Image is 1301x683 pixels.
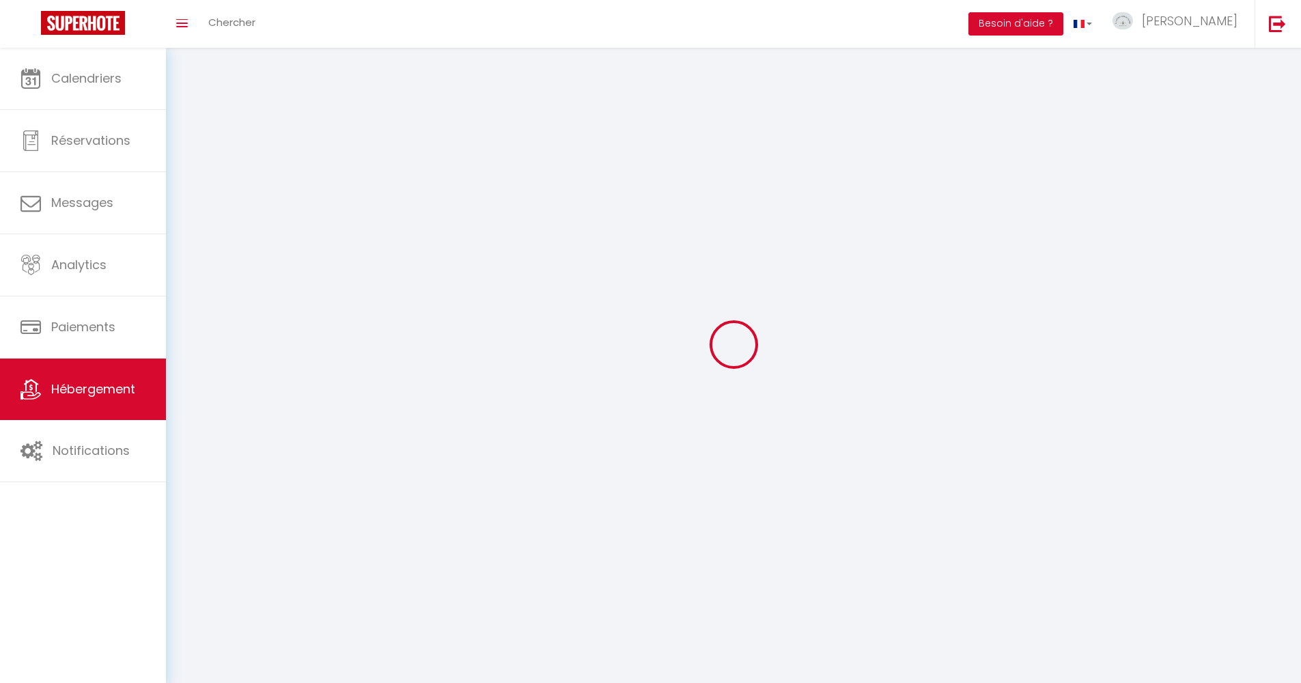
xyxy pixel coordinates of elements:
[41,11,125,35] img: Super Booking
[968,12,1063,36] button: Besoin d'aide ?
[1142,12,1237,29] span: [PERSON_NAME]
[51,132,130,149] span: Réservations
[53,442,130,459] span: Notifications
[1269,15,1286,32] img: logout
[51,256,107,273] span: Analytics
[1113,12,1133,29] img: ...
[51,194,113,211] span: Messages
[51,318,115,335] span: Paiements
[51,380,135,398] span: Hébergement
[51,70,122,87] span: Calendriers
[11,5,52,46] button: Ouvrir le widget de chat LiveChat
[208,15,255,29] span: Chercher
